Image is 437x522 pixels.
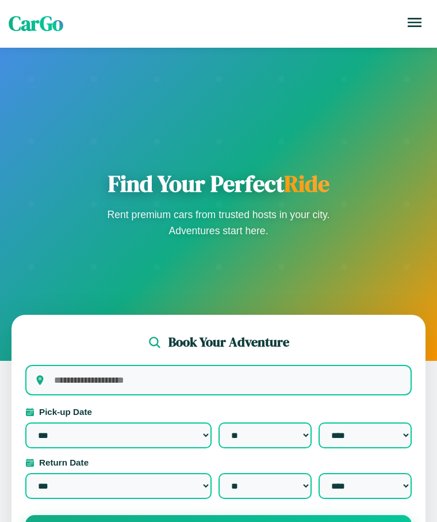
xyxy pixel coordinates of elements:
span: Ride [284,168,329,199]
h2: Book Your Adventure [168,333,289,351]
label: Return Date [25,458,412,467]
p: Rent premium cars from trusted hosts in your city. Adventures start here. [103,207,333,239]
label: Pick-up Date [25,407,412,417]
span: CarGo [9,10,63,37]
h1: Find Your Perfect [103,170,333,197]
